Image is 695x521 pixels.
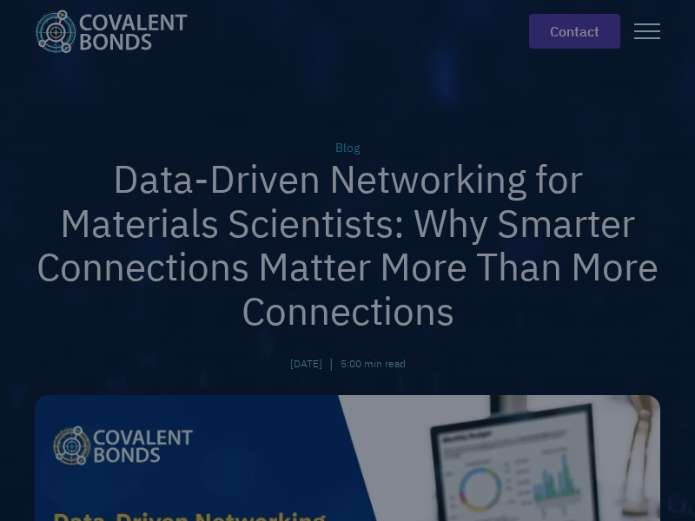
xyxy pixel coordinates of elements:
[290,356,322,372] div: [DATE]
[35,157,660,333] h1: Data-Driven Networking for Materials Scientists: Why Smarter Connections Matter More Than More Co...
[35,139,660,157] div: Blog
[341,356,406,372] div: 5:00 min read
[329,353,334,374] div: |
[529,14,620,49] a: contact
[35,10,188,53] img: Covalent Bonds White / Teal Logo
[35,10,202,53] a: home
